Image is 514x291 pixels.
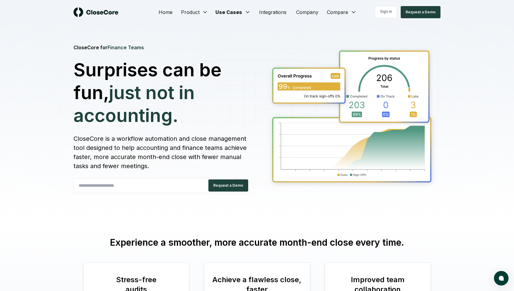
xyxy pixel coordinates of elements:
button: atlas-launcher [494,271,509,286]
a: Home [154,6,177,18]
a: Sign in [375,6,397,18]
span: just not in accounting. [74,81,195,126]
h3: Experience a smoother, more accurate month-end close every time. [83,237,431,248]
button: Compare [323,6,360,18]
span: Product [181,9,200,16]
h4: CloseCore for [74,44,250,51]
a: Integrations [254,6,291,18]
img: Hero [268,47,437,188]
img: logo [74,7,118,17]
p: CloseCore is a workflow automation and close management tool designed to help accounting and fina... [74,134,250,171]
h1: Surprises can be fun, [74,58,250,127]
span: Finance Teams [108,44,144,50]
span: Use Cases [215,9,242,16]
button: Product [177,6,212,18]
a: Company [291,6,323,18]
button: Request a Demo [401,6,440,18]
span: Compare [327,9,348,16]
button: Use Cases [212,6,254,18]
button: Request a Demo [208,179,248,192]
